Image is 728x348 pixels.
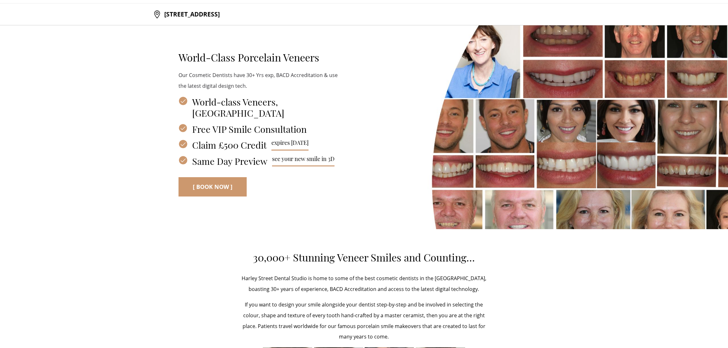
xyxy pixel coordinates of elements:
h2: World-Class Porcelain Veneers [179,51,339,64]
h2: 30,000+ Stunning Veneer Smiles and Counting… [241,251,487,264]
a: [ BOOK NOW ] [179,177,247,197]
h3: Free VIP Smile Consultation [179,124,339,135]
h3: Claim £500 Credit [179,139,339,151]
h3: Same Day Preview [179,156,339,167]
p: [STREET_ADDRESS] [161,8,220,21]
span: see your new smile in 3D [272,156,335,167]
h3: World-class Veneers, [GEOGRAPHIC_DATA] [179,96,339,118]
p: Our Cosmetic Dentists have 30+ Yrs exp, BACD Accreditation & use the latest digital design tech. [179,70,339,91]
p: Harley Street Dental Studio is home to some of the best cosmetic dentists in the [GEOGRAPHIC_DATA... [241,273,487,294]
p: If you want to design your smile alongside your dentist step-by-step and be involved in selecting... [241,300,487,342]
span: expires [DATE] [271,139,309,151]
